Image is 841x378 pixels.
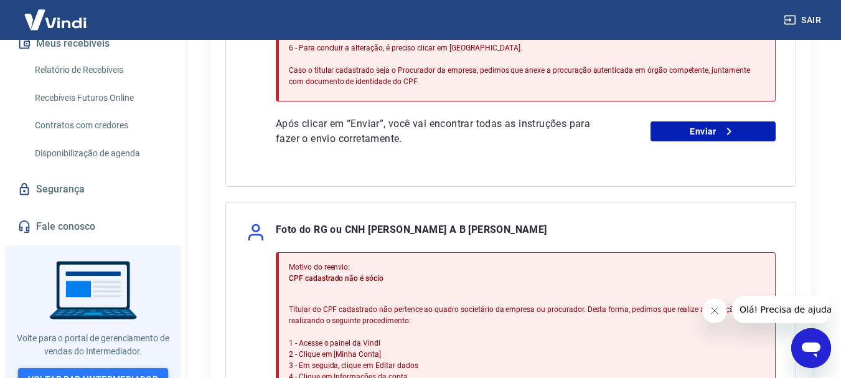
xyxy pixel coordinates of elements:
a: Disponibilização de agenda [30,141,171,166]
a: Recebíveis Futuros Online [30,85,171,111]
p: Após clicar em “Enviar”, você vai encontrar todas as instruções para fazer o envio corretamente. [276,116,601,146]
button: Sair [781,9,826,32]
a: Contratos com credores [30,113,171,138]
a: Fale conosco [15,213,171,240]
img: Vindi [15,1,96,39]
p: Foto do RG ou CNH [PERSON_NAME] A B [PERSON_NAME] [276,222,547,242]
iframe: Botão para abrir a janela de mensagens [791,328,831,368]
iframe: Mensagem da empresa [732,296,831,323]
a: Enviar [651,121,776,141]
span: Olá! Precisa de ajuda? [7,9,105,19]
img: user.af206f65c40a7206969b71a29f56cfb7.svg [246,222,266,242]
iframe: Fechar mensagem [702,298,727,323]
a: Relatório de Recebíveis [30,57,171,83]
p: Motivo do reenvio: [289,262,765,273]
button: Meus recebíveis [15,30,171,57]
a: Segurança [15,176,171,203]
span: CPF cadastrado não é sócio [289,274,383,283]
